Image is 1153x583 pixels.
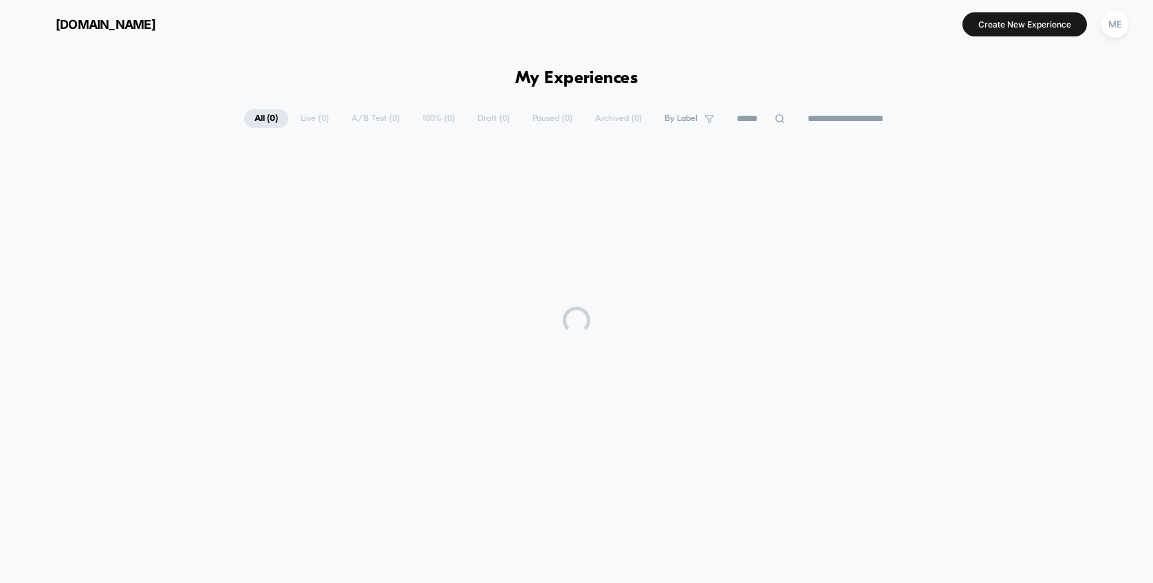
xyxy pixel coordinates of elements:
[21,13,160,35] button: [DOMAIN_NAME]
[1101,11,1128,38] div: ME
[244,109,288,128] span: All ( 0 )
[1097,10,1132,38] button: ME
[515,69,638,89] h1: My Experiences
[56,17,155,32] span: [DOMAIN_NAME]
[962,12,1087,36] button: Create New Experience
[665,113,698,124] span: By Label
